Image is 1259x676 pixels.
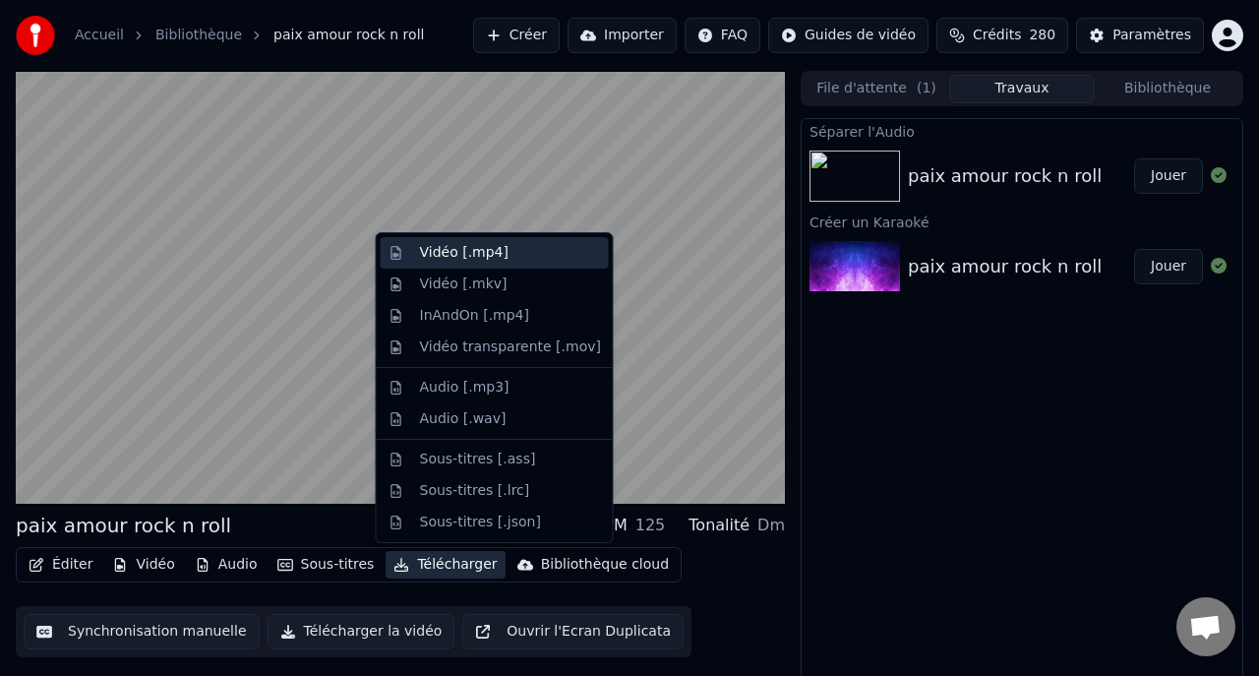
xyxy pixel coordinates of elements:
[420,338,601,357] div: Vidéo transparente [.mov]
[420,306,530,326] div: InAndOn [.mp4]
[635,514,666,537] div: 125
[268,614,455,649] button: Télécharger la vidéo
[420,513,541,532] div: Sous-titres [.json]
[802,119,1242,143] div: Séparer l'Audio
[24,614,260,649] button: Synchronisation manuelle
[473,18,560,53] button: Créer
[16,16,55,55] img: youka
[420,243,509,263] div: Vidéo [.mp4]
[16,512,231,539] div: paix amour rock n roll
[568,18,677,53] button: Importer
[420,409,507,429] div: Audio [.wav]
[802,210,1242,233] div: Créer un Karaoké
[804,75,949,103] button: File d'attente
[187,551,266,579] button: Audio
[949,75,1095,103] button: Travaux
[420,481,530,501] div: Sous-titres [.lrc]
[420,378,510,398] div: Audio [.mp3]
[1134,158,1203,194] button: Jouer
[420,450,536,469] div: Sous-titres [.ass]
[155,26,242,45] a: Bibliothèque
[270,551,383,579] button: Sous-titres
[541,555,669,575] div: Bibliothèque cloud
[104,551,182,579] button: Vidéo
[21,551,100,579] button: Éditer
[1176,597,1235,656] div: Ouvrir le chat
[1134,249,1203,284] button: Jouer
[689,514,749,537] div: Tonalité
[462,614,684,649] button: Ouvrir l'Ecran Duplicata
[1029,26,1055,45] span: 280
[1076,18,1204,53] button: Paramètres
[75,26,124,45] a: Accueil
[420,275,508,294] div: Vidéo [.mkv]
[273,26,424,45] span: paix amour rock n roll
[768,18,929,53] button: Guides de vidéo
[757,514,785,537] div: Dm
[685,18,760,53] button: FAQ
[936,18,1068,53] button: Crédits280
[386,551,505,579] button: Télécharger
[1095,75,1240,103] button: Bibliothèque
[917,79,936,98] span: ( 1 )
[908,162,1102,190] div: paix amour rock n roll
[1112,26,1191,45] div: Paramètres
[908,253,1102,280] div: paix amour rock n roll
[973,26,1021,45] span: Crédits
[75,26,424,45] nav: breadcrumb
